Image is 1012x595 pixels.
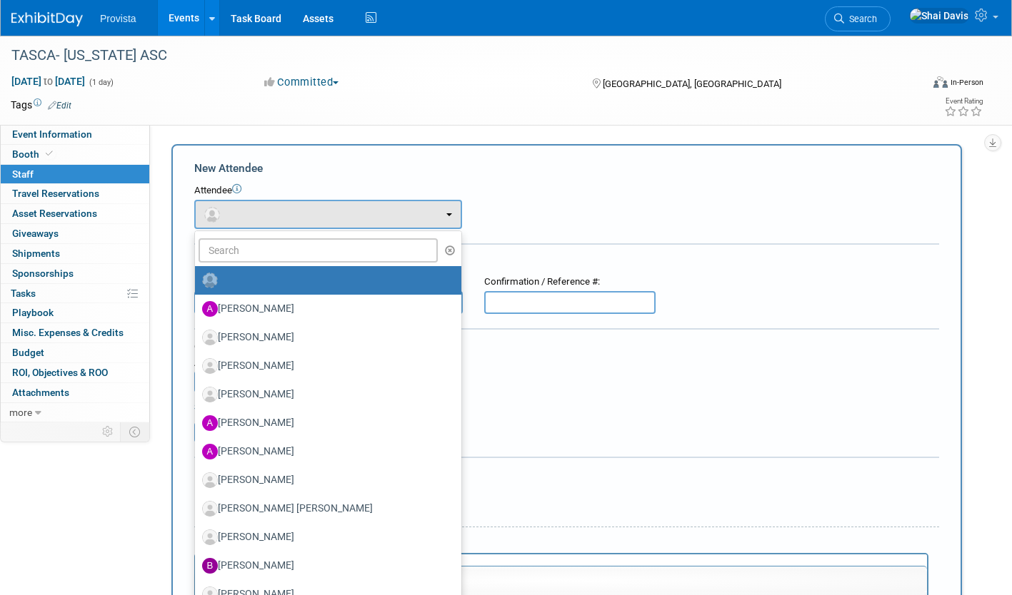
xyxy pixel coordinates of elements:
[12,228,59,239] span: Giveaways
[944,98,983,105] div: Event Rating
[1,204,149,223] a: Asset Reservations
[121,422,150,441] td: Toggle Event Tabs
[202,301,218,317] img: A.jpg
[11,98,71,112] td: Tags
[11,12,83,26] img: ExhibitDay
[1,145,149,164] a: Booth
[603,78,781,89] span: [GEOGRAPHIC_DATA], [GEOGRAPHIC_DATA]
[199,238,438,263] input: Search
[12,168,34,180] span: Staff
[48,101,71,111] a: Edit
[46,150,53,158] i: Booth reservation complete
[194,340,939,354] div: Cost:
[202,297,447,320] label: [PERSON_NAME]
[202,558,218,574] img: B.jpg
[202,358,218,374] img: Associate-Profile-5.png
[1,323,149,342] a: Misc. Expenses & Credits
[202,469,447,492] label: [PERSON_NAME]
[202,273,218,288] img: Unassigned-User-Icon.png
[88,78,114,87] span: (1 day)
[1,363,149,382] a: ROI, Objectives & ROO
[12,347,44,358] span: Budget
[950,77,983,88] div: In-Person
[1,303,149,322] a: Playbook
[1,383,149,402] a: Attachments
[12,208,97,219] span: Asset Reservations
[12,268,74,279] span: Sponsorships
[202,415,218,431] img: A.jpg
[194,184,939,198] div: Attendee
[933,76,948,88] img: Format-Inperson.png
[202,497,447,520] label: [PERSON_NAME] [PERSON_NAME]
[12,387,69,398] span: Attachments
[12,248,60,259] span: Shipments
[11,75,86,88] span: [DATE] [DATE]
[202,501,218,517] img: Associate-Profile-5.png
[202,412,447,434] label: [PERSON_NAME]
[1,165,149,184] a: Staff
[9,407,32,418] span: more
[6,43,901,68] div: TASCA- [US_STATE] ASC
[12,148,56,160] span: Booth
[1,244,149,263] a: Shipments
[202,355,447,377] label: [PERSON_NAME]
[11,288,36,299] span: Tasks
[12,367,108,378] span: ROI, Objectives & ROO
[202,529,218,545] img: Associate-Profile-5.png
[202,440,447,463] label: [PERSON_NAME]
[202,554,447,577] label: [PERSON_NAME]
[194,161,939,176] div: New Attendee
[202,326,447,349] label: [PERSON_NAME]
[1,403,149,422] a: more
[1,125,149,144] a: Event Information
[844,14,877,24] span: Search
[202,330,218,345] img: Associate-Profile-5.png
[1,343,149,362] a: Budget
[1,224,149,243] a: Giveaways
[12,327,124,338] span: Misc. Expenses & Credits
[909,8,969,24] img: Shai Davis
[839,74,983,96] div: Event Format
[1,284,149,303] a: Tasks
[100,13,136,24] span: Provista
[12,128,92,140] span: Event Information
[825,6,891,31] a: Search
[96,422,121,441] td: Personalize Event Tab Strip
[1,184,149,203] a: Travel Reservations
[12,188,99,199] span: Travel Reservations
[202,383,447,406] label: [PERSON_NAME]
[194,537,928,551] div: Notes
[202,444,218,459] img: A.jpg
[12,307,54,318] span: Playbook
[202,526,447,549] label: [PERSON_NAME]
[484,275,656,289] div: Confirmation / Reference #:
[202,387,218,402] img: Associate-Profile-5.png
[1,264,149,283] a: Sponsorships
[259,75,344,90] button: Committed
[202,472,218,488] img: Associate-Profile-5.png
[41,76,55,87] span: to
[194,467,939,482] div: Misc. Attachments & Notes
[194,254,939,268] div: Registration / Ticket Info (optional)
